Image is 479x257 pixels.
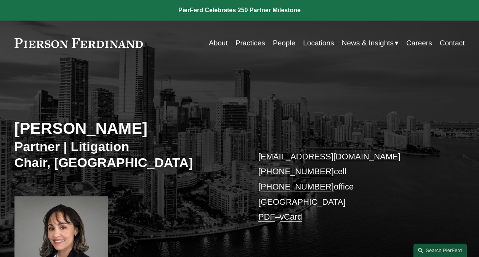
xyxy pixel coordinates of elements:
[273,36,295,50] a: People
[413,244,467,257] a: Search this site
[440,36,465,50] a: Contact
[258,149,446,225] p: cell office [GEOGRAPHIC_DATA] –
[235,36,265,50] a: Practices
[406,36,432,50] a: Careers
[342,36,399,50] a: folder dropdown
[258,152,401,161] a: [EMAIL_ADDRESS][DOMAIN_NAME]
[258,182,334,191] a: [PHONE_NUMBER]
[258,167,334,176] a: [PHONE_NUMBER]
[280,212,302,222] a: vCard
[342,37,394,50] span: News & Insights
[14,119,240,138] h2: [PERSON_NAME]
[258,212,275,222] a: PDF
[303,36,334,50] a: Locations
[209,36,228,50] a: About
[14,138,240,170] h3: Partner | Litigation Chair, [GEOGRAPHIC_DATA]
